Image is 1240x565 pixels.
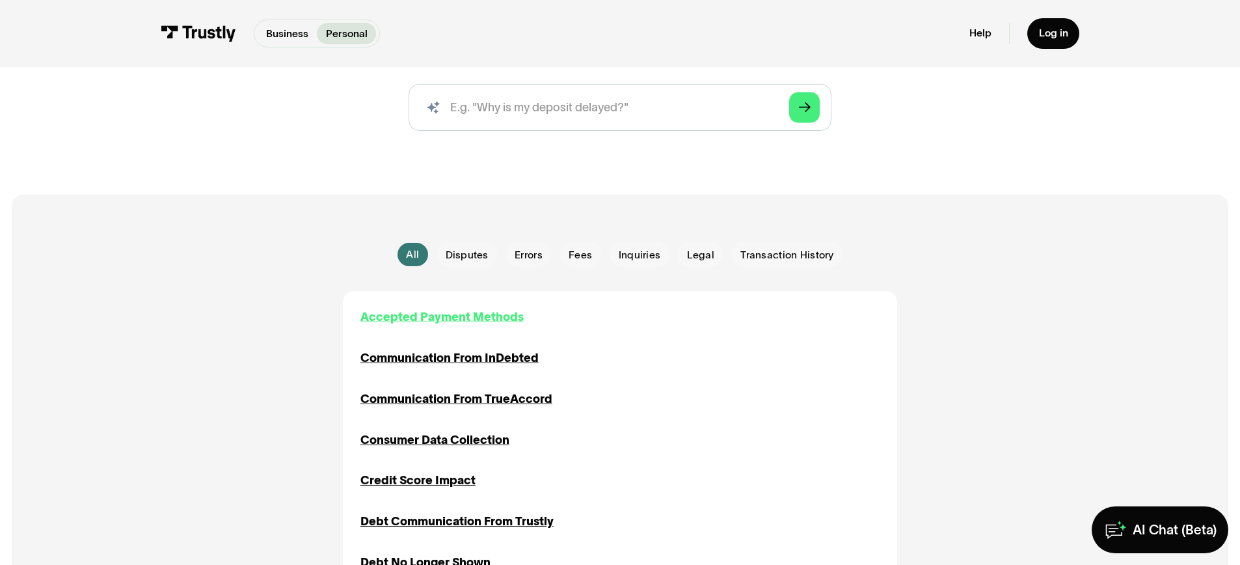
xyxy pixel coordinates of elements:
a: Credit Score Impact [360,472,476,489]
a: Debt Communication From Trustly [360,513,554,531]
a: Help [969,27,991,40]
span: Transaction History [740,248,833,262]
span: Disputes [446,248,489,262]
div: AI Chat (Beta) [1133,521,1217,538]
p: Business [266,26,308,42]
img: Trustly Logo [161,25,237,42]
span: Legal [687,248,714,262]
a: Personal [317,23,376,44]
a: AI Chat (Beta) [1092,506,1228,553]
div: Log in [1039,27,1068,40]
span: Errors [515,248,543,262]
a: All [398,243,428,266]
a: Accepted Payment Methods [360,309,524,326]
a: Log in [1027,18,1080,49]
a: Business [258,23,317,44]
p: Personal [326,26,368,42]
span: Inquiries [619,248,661,262]
a: Communication From TrueAccord [360,391,552,408]
div: All [406,247,419,262]
form: Email Form [343,241,897,268]
a: Communication From InDebted [360,350,539,367]
a: Consumer Data Collection [360,432,509,449]
span: Fees [569,248,592,262]
input: search [409,84,831,131]
form: Search [409,84,831,131]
